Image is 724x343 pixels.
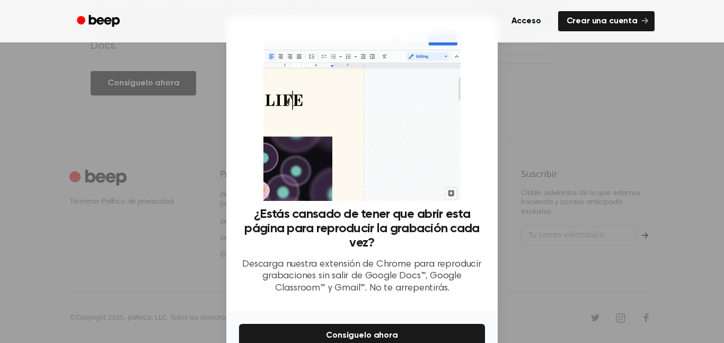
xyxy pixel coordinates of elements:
a: Acceso [501,9,552,33]
font: ¿Estás cansado de tener que abrir esta página para reproducir la grabación cada vez? [244,208,479,249]
img: Extensión de pitido en acción [263,30,460,201]
font: Consíguelo ahora [326,331,398,340]
a: Crear una cuenta [558,11,655,31]
font: Acceso [511,17,541,25]
a: Bip [69,11,129,32]
font: Crear una cuenta [567,17,638,25]
font: Descarga nuestra extensión de Chrome para reproducir grabaciones sin salir de Google Docs™, Googl... [242,260,482,293]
